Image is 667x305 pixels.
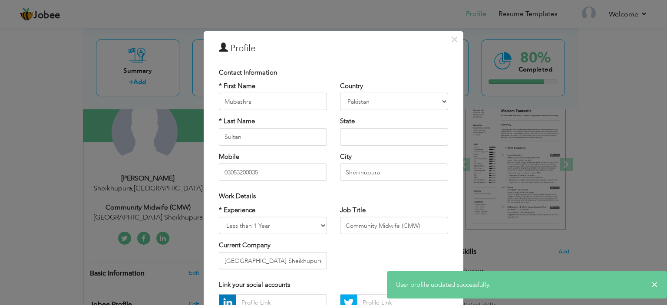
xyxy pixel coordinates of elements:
[219,280,290,289] span: Link your social accounts
[219,68,277,76] span: Contact Information
[219,42,448,55] h3: Profile
[651,280,658,289] span: ×
[219,241,271,250] label: Current Company
[219,205,255,214] label: * Experience
[219,152,239,161] label: Mobile
[396,280,491,289] span: User profile updated successfully.
[340,152,352,161] label: City
[447,32,461,46] button: Close
[340,117,355,126] label: State
[340,82,363,91] label: Country
[219,117,255,126] label: * Last Name
[219,192,256,200] span: Work Details
[340,205,366,214] label: Job Title
[451,31,458,47] span: ×
[219,82,255,91] label: * First Name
